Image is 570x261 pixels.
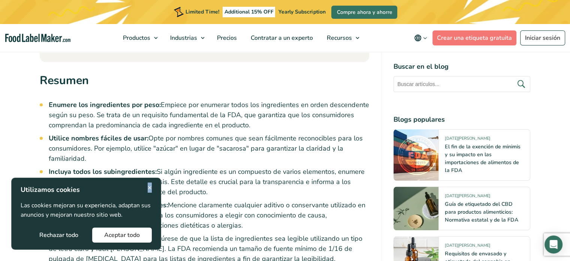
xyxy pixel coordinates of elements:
[325,34,353,42] span: Recursos
[445,136,490,144] span: [DATE][PERSON_NAME]
[186,8,219,15] span: Limited Time!
[244,24,318,52] a: Contratar a un experto
[545,235,563,253] div: Open Intercom Messenger
[40,72,370,94] h2: Resumen
[121,34,151,42] span: Productos
[49,100,370,130] li: Empiece por enumerar todos los ingredientes en orden descendente según su peso. Se trata de un re...
[49,133,370,164] li: Opte por nombres comunes que sean fácilmente reconocibles para los consumidores. Por ejemplo, uti...
[445,143,520,174] a: El fin de la exención de minimis y su impacto en las importaciones de alimentos de la FDA
[210,24,242,52] a: Precios
[445,193,490,202] span: [DATE][PERSON_NAME]
[278,8,325,15] span: Yearly Subscription
[49,167,370,197] li: Si algún ingrediente es un compuesto de varios elementos, enumere estos subingredientes entre par...
[148,183,152,193] span: ×
[49,167,157,176] strong: Incluya todos los subingredientes:
[393,62,530,72] h4: Buscar en el blog
[92,228,152,243] button: Aceptar todo
[320,24,363,52] a: Recursos
[393,76,530,92] input: Buscar artículos...
[21,201,152,220] p: Las cookies mejoran su experiencia, adaptan sus anuncios y mejoran nuestro sitio web.
[215,34,238,42] span: Precios
[445,201,518,223] a: Guía de etiquetado del CBD para productos alimenticios: Normativa estatal y de la FDA
[49,134,148,143] strong: Utilice nombres fáciles de usar:
[248,34,314,42] span: Contratar a un experto
[520,30,565,45] a: Iniciar sesión
[223,7,275,17] span: Additional 15% OFF
[445,243,490,251] span: [DATE][PERSON_NAME]
[49,100,161,109] strong: Enumere los ingredientes por peso:
[49,200,370,231] li: Mencione claramente cualquier aditivo o conservante utilizado en el producto. Esta información ay...
[27,228,90,243] button: Rechazar todo
[21,185,80,194] strong: Utilizamos cookies
[168,34,198,42] span: Industrias
[116,24,162,52] a: Productos
[163,24,208,52] a: Industrias
[393,115,530,125] h4: Blogs populares
[432,30,516,45] a: Crear una etiqueta gratuita
[331,6,397,19] a: Compre ahora y ahorre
